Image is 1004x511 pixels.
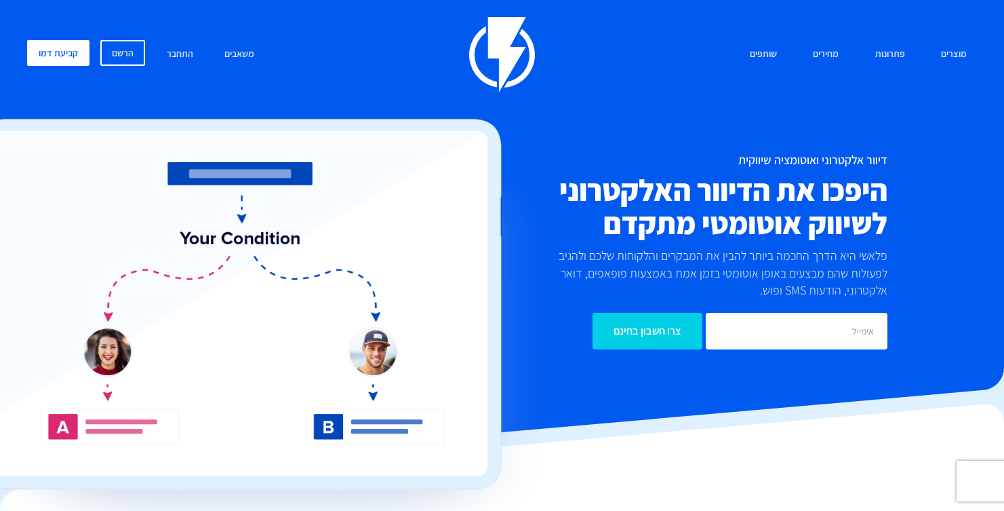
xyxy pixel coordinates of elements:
[100,40,145,66] a: הרשם
[931,40,977,69] a: מוצרים
[706,313,887,349] input: אימייל
[865,40,915,69] a: פתרונות
[803,40,849,69] a: מחירים
[593,313,702,349] input: צרו חשבון בחינם
[27,40,89,66] a: קביעת דמו
[157,40,203,69] a: התחבר
[552,247,887,299] p: פלאשי היא הדרך החכמה ביותר להבין את המבקרים והלקוחות שלכם ולהגיב לפעולות שהם מבצעים באופן אוטומטי...
[433,174,888,240] h2: היפכו את הדיוור האלקטרוני לשיווק אוטומטי מתקדם
[740,40,787,69] a: שותפים
[433,153,888,167] h1: דיוור אלקטרוני ואוטומציה שיווקית
[214,40,264,69] a: משאבים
